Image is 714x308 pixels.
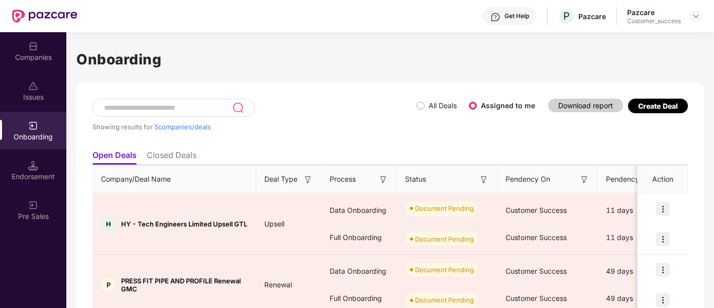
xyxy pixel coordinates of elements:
[656,232,670,246] img: icon
[692,12,700,20] img: svg+xml;base64,PHN2ZyBpZD0iRHJvcGRvd24tMzJ4MzIiIHhtbG5zPSJodHRwOi8vd3d3LnczLm9yZy8yMDAwL3N2ZyIgd2...
[322,197,397,224] div: Data Onboarding
[479,175,489,185] img: svg+xml;base64,PHN2ZyB3aWR0aD0iMTYiIGhlaWdodD0iMTYiIHZpZXdCb3g9IjAgMCAxNiAxNiIgZmlsbD0ibm9uZSIgeG...
[92,123,417,131] div: Showing results for
[638,166,688,193] th: Action
[578,12,606,21] div: Pazcare
[627,17,681,25] div: Customer_success
[505,206,567,214] span: Customer Success
[264,174,297,185] span: Deal Type
[121,277,248,293] span: PRESS FIT PIPE AND PROFILE Renewal GMC
[598,197,673,224] div: 11 days
[147,150,196,165] li: Closed Deals
[505,267,567,275] span: Customer Success
[563,10,570,22] span: P
[627,8,681,17] div: Pazcare
[490,12,500,22] img: svg+xml;base64,PHN2ZyBpZD0iSGVscC0zMngzMiIgeG1sbnM9Imh0dHA6Ly93d3cudzMub3JnLzIwMDAvc3ZnIiB3aWR0aD...
[101,277,116,292] div: P
[598,258,673,285] div: 49 days
[28,200,38,210] img: svg+xml;base64,PHN2ZyB3aWR0aD0iMjAiIGhlaWdodD0iMjAiIHZpZXdCb3g9IjAgMCAyMCAyMCIgZmlsbD0ibm9uZSIgeG...
[548,99,623,112] button: Download report
[415,234,474,244] div: Document Pending
[505,233,567,242] span: Customer Success
[121,220,247,228] span: HY - Tech Engineers Limited Upsell GTL
[256,280,300,289] span: Renewal
[598,224,673,251] div: 11 days
[656,202,670,216] img: icon
[481,101,535,110] label: Assigned to me
[504,12,529,20] div: Get Help
[638,102,678,110] div: Create Deal
[28,121,38,131] img: svg+xml;base64,PHN2ZyB3aWR0aD0iMjAiIGhlaWdodD0iMjAiIHZpZXdCb3g9IjAgMCAyMCAyMCIgZmlsbD0ibm9uZSIgeG...
[579,175,589,185] img: svg+xml;base64,PHN2ZyB3aWR0aD0iMTYiIGhlaWdodD0iMTYiIHZpZXdCb3g9IjAgMCAxNiAxNiIgZmlsbD0ibm9uZSIgeG...
[429,101,457,110] label: All Deals
[28,41,38,51] img: svg+xml;base64,PHN2ZyBpZD0iQ29tcGFuaWVzIiB4bWxucz0iaHR0cDovL3d3dy53My5vcmcvMjAwMC9zdmciIHdpZHRoPS...
[505,294,567,302] span: Customer Success
[303,175,313,185] img: svg+xml;base64,PHN2ZyB3aWR0aD0iMTYiIGhlaWdodD0iMTYiIHZpZXdCb3g9IjAgMCAxNiAxNiIgZmlsbD0ibm9uZSIgeG...
[606,174,657,185] span: Pendency
[405,174,426,185] span: Status
[93,166,256,193] th: Company/Deal Name
[232,102,244,114] img: svg+xml;base64,PHN2ZyB3aWR0aD0iMjQiIGhlaWdodD0iMjUiIHZpZXdCb3g9IjAgMCAyNCAyNSIgZmlsbD0ibm9uZSIgeG...
[505,174,550,185] span: Pendency On
[378,175,388,185] img: svg+xml;base64,PHN2ZyB3aWR0aD0iMTYiIGhlaWdodD0iMTYiIHZpZXdCb3g9IjAgMCAxNiAxNiIgZmlsbD0ibm9uZSIgeG...
[256,219,292,228] span: Upsell
[28,161,38,171] img: svg+xml;base64,PHN2ZyB3aWR0aD0iMTQuNSIgaGVpZ2h0PSIxNC41IiB2aWV3Qm94PSIwIDAgMTYgMTYiIGZpbGw9Im5vbm...
[101,216,116,232] div: H
[656,293,670,307] img: icon
[154,123,211,131] span: 5 companies/deals
[656,263,670,277] img: icon
[76,48,704,70] h1: Onboarding
[322,258,397,285] div: Data Onboarding
[12,10,77,23] img: New Pazcare Logo
[92,150,137,165] li: Open Deals
[28,81,38,91] img: svg+xml;base64,PHN2ZyBpZD0iSXNzdWVzX2Rpc2FibGVkIiB4bWxucz0iaHR0cDovL3d3dy53My5vcmcvMjAwMC9zdmciIH...
[415,203,474,213] div: Document Pending
[415,265,474,275] div: Document Pending
[330,174,356,185] span: Process
[415,295,474,305] div: Document Pending
[322,224,397,251] div: Full Onboarding
[598,166,673,193] th: Pendency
